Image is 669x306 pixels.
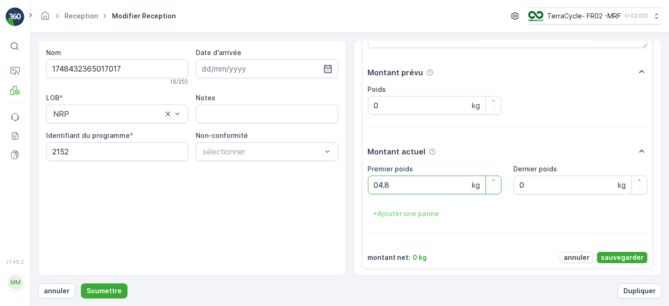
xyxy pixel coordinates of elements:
[81,283,127,298] button: Soumettre
[413,253,427,262] p: 0 kg
[170,78,188,86] p: 16 / 255
[618,283,661,298] button: Dupliquer
[618,179,626,191] p: kg
[429,148,436,155] div: Aide Icône d'info-bulle
[196,48,241,56] label: Date d'arrivée
[368,146,426,157] p: Montant actuel
[601,253,644,262] p: sauvegarder
[203,146,321,157] p: sélectionner
[46,48,61,56] label: Nom
[625,12,648,20] p: ( +02:00 )
[6,259,24,265] span: v 1.49.2
[196,131,248,139] label: Non-conformité
[6,8,24,26] img: logo
[528,8,661,24] button: TerraCycle- FR02 -MRF(+02:00)
[514,165,557,173] label: Dernier poids
[8,275,23,290] div: MM
[597,252,647,263] button: sauvegarder
[564,253,589,262] p: annuler
[110,11,178,21] span: Modifier Reception
[46,94,59,102] label: LOB
[38,283,75,298] button: annuler
[46,131,130,139] label: Identifiant du programme
[560,252,593,263] button: annuler
[6,266,24,298] button: MM
[87,286,122,296] p: Soumettre
[368,85,386,93] label: Poids
[196,59,338,78] input: dd/mm/yyyy
[368,67,423,78] p: Montant prévu
[472,179,480,191] p: kg
[368,206,445,221] button: +Ajouter une panne
[528,11,543,21] img: terracycle.png
[368,165,414,173] label: Premier poids
[472,100,480,111] p: kg
[426,69,434,76] div: Aide Icône d'info-bulle
[64,12,98,20] a: Reception
[547,11,621,21] p: TerraCycle- FR02 -MRF
[623,286,656,296] p: Dupliquer
[44,286,70,296] p: annuler
[368,253,411,262] p: montant net :
[196,94,215,102] label: Notes
[374,209,439,218] p: + Ajouter une panne
[40,14,50,22] a: Page d'accueil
